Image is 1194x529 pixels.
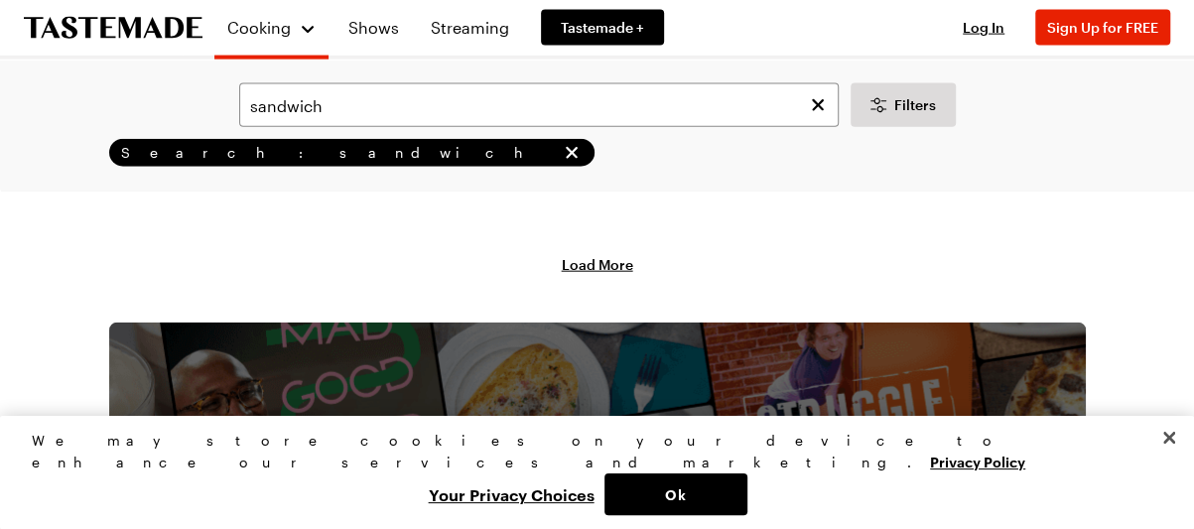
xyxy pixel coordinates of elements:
[561,18,644,38] span: Tastemade +
[807,94,829,116] button: Clear search
[227,18,291,37] span: Cooking
[1035,10,1170,46] button: Sign Up for FREE
[226,8,317,48] button: Cooking
[121,144,557,162] span: Search: sandwich
[1047,19,1158,36] span: Sign Up for FREE
[541,10,664,46] a: Tastemade +
[894,95,936,115] span: Filters
[963,19,1004,36] span: Log In
[239,83,839,127] input: Search for a Recipe
[24,17,202,40] a: To Tastemade Home Page
[561,142,583,164] button: remove Search: sandwich
[1147,416,1191,460] button: Close
[930,452,1025,470] a: More information about your privacy, opens in a new tab
[851,83,956,127] button: Desktop filters
[32,430,1145,473] div: We may store cookies on your device to enhance our services and marketing.
[562,255,633,275] button: Load More
[944,18,1023,38] button: Log In
[419,473,604,515] button: Your Privacy Choices
[32,430,1145,515] div: Privacy
[604,473,747,515] button: Ok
